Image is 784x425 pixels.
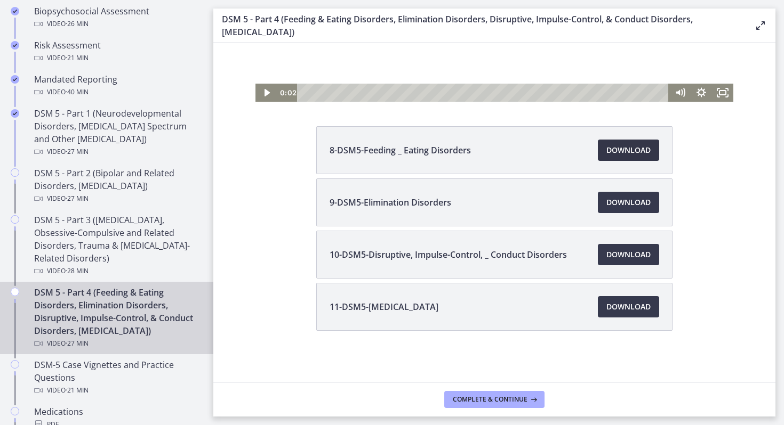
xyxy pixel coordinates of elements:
[11,7,19,15] i: Completed
[66,86,89,99] span: · 40 min
[34,145,201,158] div: Video
[330,196,451,209] span: 9-DSM5-Elimination Disorders
[34,265,201,277] div: Video
[606,248,651,261] span: Download
[66,384,89,397] span: · 21 min
[34,286,201,350] div: DSM 5 - Part 4 (Feeding & Eating Disorders, Elimination Disorders, Disruptive, Impulse-Control, &...
[66,192,89,205] span: · 27 min
[34,167,201,205] div: DSM 5 - Part 2 (Bipolar and Related Disorders, [MEDICAL_DATA])
[606,300,651,313] span: Download
[34,337,201,350] div: Video
[606,196,651,209] span: Download
[66,18,89,30] span: · 26 min
[34,73,201,99] div: Mandated Reporting
[92,250,451,268] div: Playbar
[598,296,659,317] a: Download
[34,358,201,397] div: DSM-5 Case Vignettes and Practice Questions
[477,250,499,268] button: Show settings menu
[598,192,659,213] a: Download
[11,75,19,84] i: Completed
[453,395,527,404] span: Complete & continue
[330,248,567,261] span: 10-DSM5-Disruptive, Impulse-Control, _ Conduct Disorders
[606,144,651,157] span: Download
[34,214,201,277] div: DSM 5 - Part 3 ([MEDICAL_DATA], Obsessive-Compulsive and Related Disorders, Trauma & [MEDICAL_DAT...
[330,144,471,157] span: 8-DSM5-Feeding _ Eating Disorders
[66,337,89,350] span: · 27 min
[222,13,737,38] h3: DSM 5 - Part 4 (Feeding & Eating Disorders, Elimination Disorders, Disruptive, Impulse-Control, &...
[456,250,477,268] button: Mute
[499,250,520,268] button: Fullscreen
[34,18,201,30] div: Video
[11,109,19,118] i: Completed
[66,265,89,277] span: · 28 min
[34,107,201,158] div: DSM 5 - Part 1 (Neurodevelopmental Disorders, [MEDICAL_DATA] Spectrum and Other [MEDICAL_DATA])
[34,384,201,397] div: Video
[66,145,89,158] span: · 27 min
[34,192,201,205] div: Video
[598,244,659,265] a: Download
[444,391,545,408] button: Complete & continue
[42,250,63,268] button: Play Video
[34,39,201,64] div: Risk Assessment
[66,52,89,64] span: · 21 min
[34,86,201,99] div: Video
[598,140,659,161] a: Download
[330,300,438,313] span: 11-DSM5-[MEDICAL_DATA]
[34,52,201,64] div: Video
[34,5,201,30] div: Biopsychosocial Assessment
[11,41,19,50] i: Completed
